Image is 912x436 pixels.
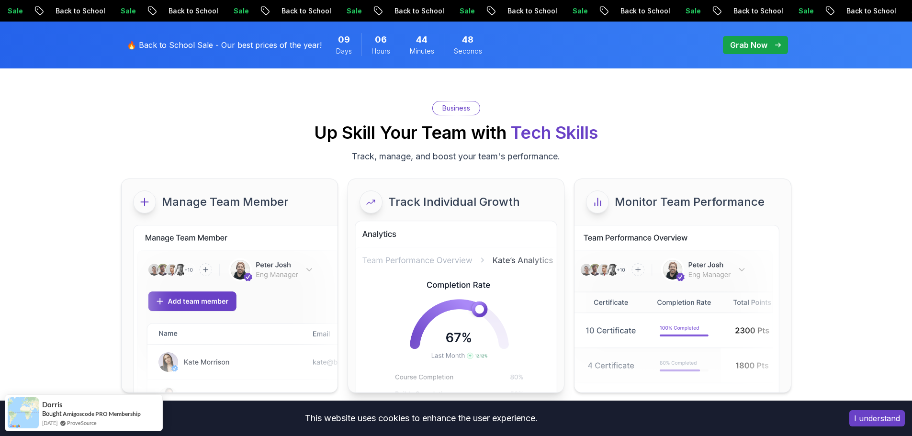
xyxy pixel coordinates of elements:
p: Sale [331,6,362,16]
span: Dorris [42,401,63,409]
span: 44 Minutes [416,33,428,46]
span: 48 Seconds [462,33,473,46]
h2: Up Skill Your Team with [314,123,598,142]
p: Grab Now [730,39,767,51]
a: Amigoscode PRO Membership [63,410,141,417]
p: 🔥 Back to School Sale - Our best prices of the year! [127,39,322,51]
a: ProveSource [67,419,97,427]
p: Sale [557,6,588,16]
span: Hours [372,46,390,56]
p: Sale [218,6,249,16]
span: Tech Skills [511,122,598,143]
p: Track Individual Growth [388,194,520,210]
p: Back to School [40,6,105,16]
img: business imgs [355,221,557,410]
p: Back to School [379,6,444,16]
p: Back to School [492,6,557,16]
p: Back to School [153,6,218,16]
p: Back to School [718,6,783,16]
p: Back to School [266,6,331,16]
p: Sale [783,6,814,16]
p: Sale [444,6,475,16]
img: business imgs [574,225,779,408]
span: Days [336,46,352,56]
p: Back to School [831,6,896,16]
span: 6 Hours [375,33,387,46]
p: Back to School [605,6,670,16]
span: [DATE] [42,419,57,427]
button: Accept cookies [849,410,905,426]
span: Seconds [454,46,482,56]
p: Sale [105,6,136,16]
span: Minutes [410,46,434,56]
p: Business [442,103,470,113]
span: Bought [42,410,62,417]
div: This website uses cookies to enhance the user experience. [7,408,835,429]
img: business imgs [133,225,338,408]
img: provesource social proof notification image [8,397,39,428]
p: Monitor Team Performance [615,194,765,210]
span: 9 Days [338,33,350,46]
p: Sale [670,6,701,16]
p: Track, manage, and boost your team's performance. [352,150,560,163]
p: Manage Team Member [162,194,289,210]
